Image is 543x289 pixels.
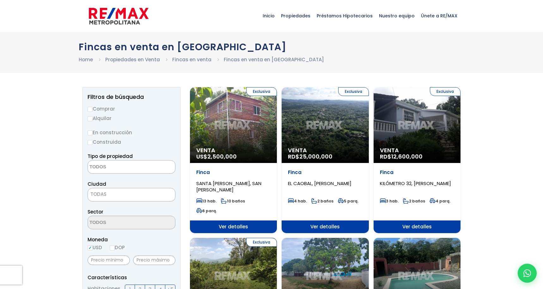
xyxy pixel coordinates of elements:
[88,236,175,244] span: Moneda
[88,274,175,281] p: Características
[288,147,362,154] span: Venta
[88,245,93,250] input: USD
[88,190,175,199] span: TODAS
[196,147,271,154] span: Venta
[88,138,175,146] label: Construida
[89,7,149,26] img: remax-metropolitana-logo
[79,56,93,63] a: Home
[259,6,278,25] span: Inicio
[190,87,277,233] a: Exclusiva Venta US$2,500,000 Finca SANTA [PERSON_NAME], SAN [PERSON_NAME] 13 hab. 10 baños 6 parq...
[380,198,399,204] span: 3 hab.
[430,198,450,204] span: 4 parq.
[282,220,369,233] span: Ver detalles
[88,208,103,215] span: Sector
[88,244,102,251] label: USD
[224,56,324,63] li: Fincas en venta en [GEOGRAPHIC_DATA]
[221,198,245,204] span: 10 baños
[88,140,93,145] input: Construida
[88,114,175,122] label: Alquilar
[418,6,461,25] span: Únete a RE/MAX
[105,56,160,63] a: Propiedades en Venta
[196,198,217,204] span: 13 hab.
[88,216,149,230] textarea: Search
[196,169,271,176] p: Finca
[380,180,451,187] span: KILÓMETRO 32, [PERSON_NAME]
[88,129,175,136] label: En construcción
[88,160,149,174] textarea: Search
[288,180,351,187] span: EL CAOBAL, [PERSON_NAME]
[88,153,133,160] span: Tipo de propiedad
[133,256,175,265] input: Precio máximo
[430,87,461,96] span: Exclusiva
[90,191,107,197] span: TODAS
[374,87,461,233] a: Exclusiva Venta RD$12,600,000 Finca KILÓMETRO 32, [PERSON_NAME] 3 hab. 2 baños 4 parq. Ver detalles
[88,105,175,113] label: Comprar
[190,220,277,233] span: Ver detalles
[338,198,358,204] span: 5 parq.
[88,94,175,100] h2: Filtros de búsqueda
[288,198,307,204] span: 4 hab.
[288,153,333,160] span: RD$
[314,6,376,25] span: Préstamos Hipotecarios
[79,41,464,52] h1: Fincas en venta en [GEOGRAPHIC_DATA]
[88,130,93,135] input: En construcción
[391,153,423,160] span: 12,600,000
[374,220,461,233] span: Ver detalles
[196,180,261,193] span: SANTA [PERSON_NAME], SAN [PERSON_NAME]
[338,87,369,96] span: Exclusiva
[380,169,454,176] p: Finca
[110,245,115,250] input: DOP
[88,107,93,112] input: Comprar
[172,56,211,63] a: Fincas en venta
[196,208,217,214] span: 6 parq.
[246,238,277,247] span: Exclusiva
[88,188,175,202] span: TODAS
[380,147,454,154] span: Venta
[278,6,314,25] span: Propiedades
[380,153,423,160] span: RD$
[282,87,369,233] a: Exclusiva Venta RD$25,000,000 Finca EL CAOBAL, [PERSON_NAME] 4 hab. 2 baños 5 parq. Ver detalles
[88,181,106,187] span: Ciudad
[288,169,362,176] p: Finca
[311,198,333,204] span: 2 baños
[246,87,277,96] span: Exclusiva
[88,256,130,265] input: Precio mínimo
[376,6,418,25] span: Nuestro equipo
[403,198,425,204] span: 2 baños
[299,153,333,160] span: 25,000,000
[207,153,237,160] span: 2,500,000
[110,244,125,251] label: DOP
[196,153,237,160] span: US$
[88,116,93,121] input: Alquilar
